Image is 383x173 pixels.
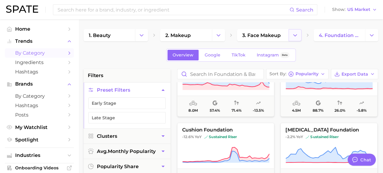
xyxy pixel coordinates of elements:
span: -13.5% [253,108,264,113]
button: powder foundation+22.3% YoYsustained risersustained riser4.5m88.7%26.0%-5.8% [280,50,378,117]
button: ShowUS Market [331,6,378,14]
span: popularity share: Google [213,100,217,107]
span: -12.6% [182,134,194,139]
button: Sort ByPopularity [266,69,329,79]
span: Preset Filters [97,87,130,93]
span: popularity convergence: High Convergence [234,100,239,107]
span: -2.2% [286,134,295,139]
span: Google [205,53,220,58]
span: 8.0m [189,108,198,113]
img: sustained riser [204,135,208,139]
span: popularity share [97,164,139,169]
span: popularity predicted growth: Very Unlikely [359,100,364,107]
span: Export Data [342,72,368,77]
a: by Category [5,48,74,58]
button: Change Category [135,29,148,41]
a: Hashtags [5,67,74,76]
span: sustained riser [204,134,237,139]
button: Preset Filters [84,83,170,97]
button: Change Category [212,29,225,41]
span: 4. foundation & base products [319,32,360,38]
span: YoY [296,134,303,139]
a: 1. beauty [84,29,135,41]
button: Change Category [365,29,378,41]
span: popularity share: Google [316,100,321,107]
span: 88.7% [313,108,324,113]
abbr: average [97,148,108,154]
span: Hashtags [15,69,64,75]
button: Brands [5,80,74,89]
span: 2. makeup [165,32,191,38]
a: 4. foundation & base products [314,29,365,41]
button: Change Category [289,29,302,41]
span: popularity convergence: Low Convergence [337,100,342,107]
span: 57.4% [210,108,220,113]
span: My Watchlist [15,124,64,130]
img: SPATE [6,5,38,13]
input: Search here for a brand, industry, or ingredient [57,5,289,15]
span: [MEDICAL_DATA] foundation [281,127,377,133]
span: cushion foundation [177,127,274,133]
button: Clusters [84,129,170,144]
span: 4.5m [292,108,301,113]
span: YoY [195,134,202,139]
span: Beta [282,53,288,58]
img: sustained riser [305,135,309,139]
button: airbrush foundation-1.4% YoYsustained risersustained riser8.0m57.4%71.4%-13.5% [177,50,274,117]
button: Late Stage [88,112,166,124]
span: Onboarding Videos [15,165,64,171]
span: -5.8% [357,108,367,113]
a: TikTok [226,50,251,60]
span: Search [296,7,313,13]
span: monthly popularity [97,148,156,154]
span: Brands [15,81,64,87]
button: avg.monthly popularity [84,144,170,159]
a: Onboarding Videos [5,163,74,172]
span: popularity predicted growth: Very Unlikely [256,100,261,107]
a: by Category [5,91,74,101]
span: Industries [15,153,64,158]
span: Popularity [296,72,319,76]
span: Sort By [269,72,286,76]
span: US Market [347,8,370,11]
a: Posts [5,110,74,120]
span: average monthly popularity: High Popularity [189,100,197,107]
span: Ingredients [15,59,64,65]
span: 71.4% [232,108,242,113]
a: Hashtags [5,101,74,110]
span: Home [15,26,64,32]
button: Industries [5,151,74,160]
span: by Category [15,50,64,56]
a: 3. face makeup [237,29,289,41]
a: 2. makeup [160,29,212,41]
span: Spotlight [15,137,64,143]
span: Overview [173,53,193,58]
span: sustained riser [305,134,338,139]
span: by Category [15,93,64,99]
span: Hashtags [15,103,64,108]
input: Search in foundation & base products [177,69,263,79]
span: 3. face makeup [242,32,281,38]
span: Clusters [97,133,117,139]
button: Export Data [331,69,378,79]
a: Overview [167,50,199,60]
span: 1. beauty [89,32,111,38]
a: Spotlight [5,135,74,144]
a: Ingredients [5,58,74,67]
a: InstagramBeta [252,50,295,60]
span: 26.0% [334,108,345,113]
span: average monthly popularity: High Popularity [292,100,300,107]
span: filters [88,72,103,79]
a: My Watchlist [5,123,74,132]
button: Early Stage [88,97,166,109]
a: Google [200,50,226,60]
span: Trends [15,39,64,44]
span: Show [332,8,345,11]
span: TikTok [232,53,246,58]
span: Instagram [257,53,279,58]
a: Home [5,24,74,34]
button: Trends [5,37,74,46]
span: Posts [15,112,64,118]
